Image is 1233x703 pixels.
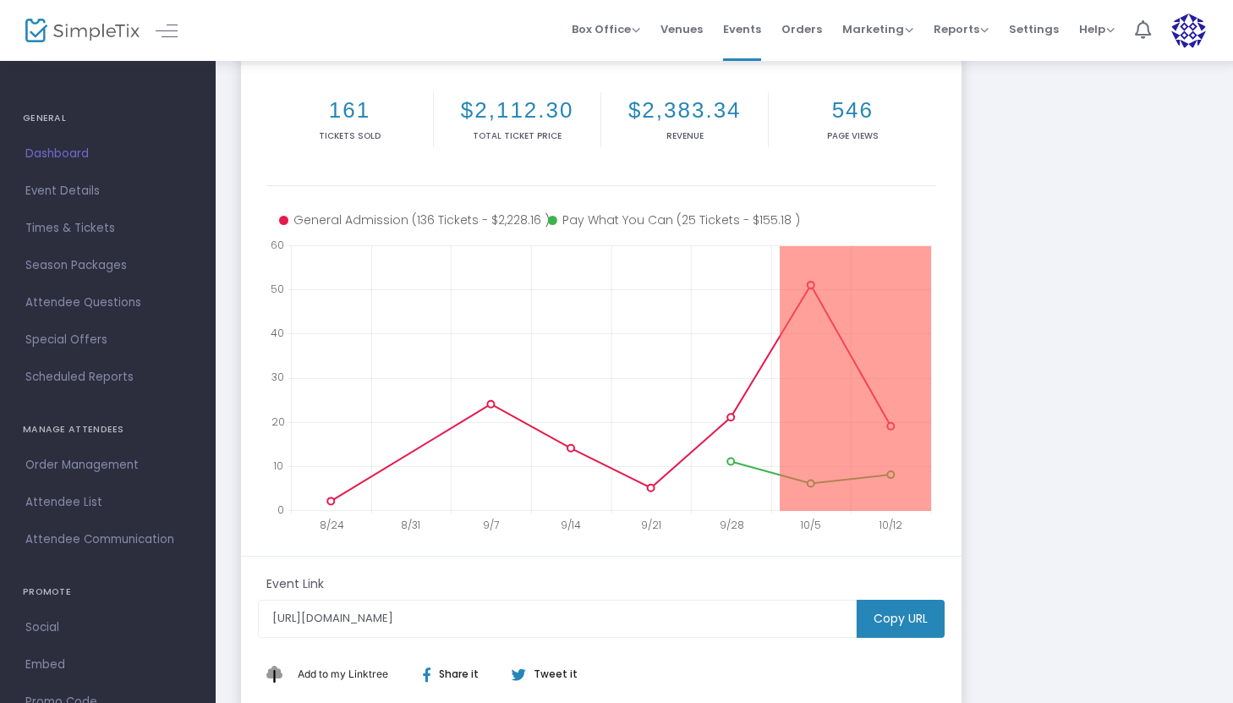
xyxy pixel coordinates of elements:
[320,518,344,532] text: 8/24
[25,654,190,676] span: Embed
[605,129,764,142] p: Revenue
[25,180,190,202] span: Event Details
[266,575,324,593] m-panel-subtitle: Event Link
[879,518,902,532] text: 10/12
[25,492,190,514] span: Attendee List
[723,8,761,51] span: Events
[25,255,190,277] span: Season Packages
[401,518,420,532] text: 8/31
[25,329,190,351] span: Special Offers
[842,21,913,37] span: Marketing
[437,129,597,142] p: Total Ticket Price
[605,97,764,124] h2: $2,383.34
[483,518,499,532] text: 9/7
[293,654,392,695] button: Add This to My Linktree
[271,282,284,296] text: 50
[857,600,945,638] m-button: Copy URL
[934,21,989,37] span: Reports
[25,217,190,239] span: Times & Tickets
[720,518,744,532] text: 9/28
[437,97,597,124] h2: $2,112.30
[273,458,283,472] text: 10
[271,326,284,340] text: 40
[772,129,933,142] p: Page Views
[406,667,511,682] div: Share it
[277,503,284,517] text: 0
[25,529,190,551] span: Attendee Communication
[298,667,388,680] span: Add to my Linktree
[660,8,703,51] span: Venues
[572,21,640,37] span: Box Office
[271,370,284,384] text: 30
[781,8,822,51] span: Orders
[25,366,190,388] span: Scheduled Reports
[270,97,430,124] h2: 161
[271,238,284,252] text: 60
[25,143,190,165] span: Dashboard
[641,518,661,532] text: 9/21
[23,413,193,447] h4: MANAGE ATTENDEES
[25,292,190,314] span: Attendee Questions
[800,518,821,532] text: 10/5
[271,414,285,428] text: 20
[25,617,190,639] span: Social
[495,667,586,682] div: Tweet it
[772,97,933,124] h2: 546
[25,454,190,476] span: Order Management
[266,666,293,682] img: linktree
[23,102,193,135] h4: GENERAL
[1009,8,1059,51] span: Settings
[270,129,430,142] p: Tickets sold
[1079,21,1115,37] span: Help
[561,518,581,532] text: 9/14
[23,575,193,609] h4: PROMOTE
